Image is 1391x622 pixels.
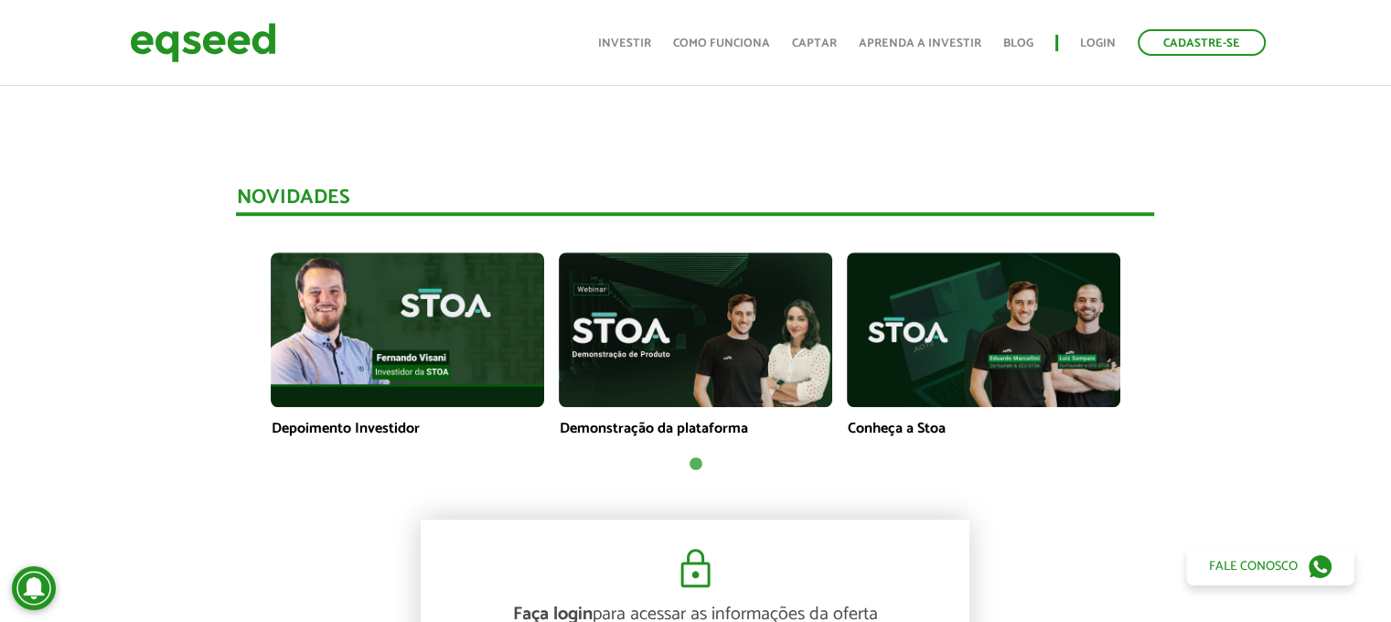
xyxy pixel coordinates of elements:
a: Como funciona [673,38,770,49]
a: Aprenda a investir [859,38,981,49]
button: 1 of 1 [686,456,704,474]
p: Depoimento Investidor [271,420,544,437]
p: Demonstração da plataforma [559,420,832,437]
a: Captar [792,38,837,49]
div: Novidades [236,188,1154,216]
a: Cadastre-se [1138,29,1266,56]
img: maxresdefault.jpg [559,252,832,406]
p: Conheça a Stoa [847,420,1120,437]
img: maxresdefault.jpg [847,252,1120,406]
a: Login [1080,38,1116,49]
img: EqSeed [130,18,276,67]
a: Fale conosco [1186,547,1354,585]
img: cadeado.svg [673,547,718,591]
a: Investir [598,38,651,49]
img: maxresdefault.jpg [271,252,544,406]
a: Blog [1003,38,1033,49]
